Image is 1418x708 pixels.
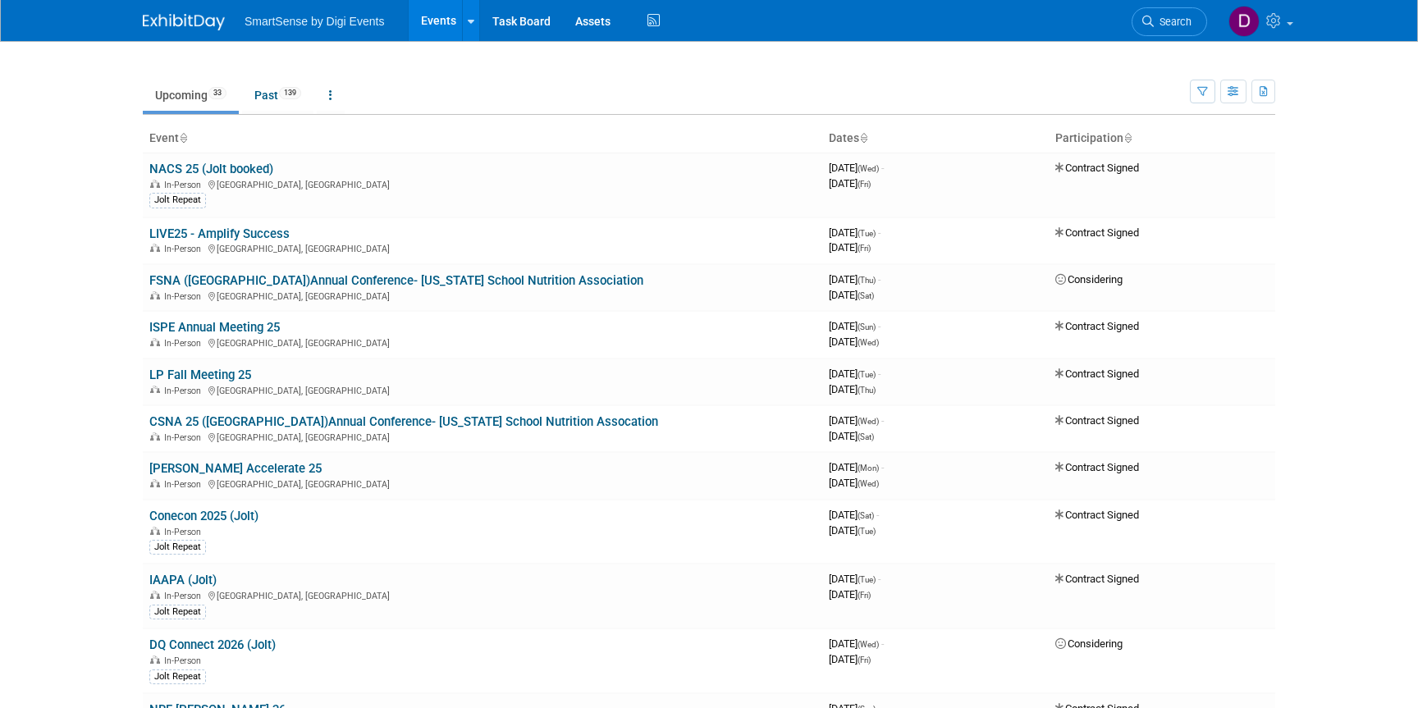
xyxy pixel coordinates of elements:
[150,591,160,599] img: In-Person Event
[149,273,643,288] a: FSNA ([GEOGRAPHIC_DATA])Annual Conference- [US_STATE] School Nutrition Association
[829,162,884,174] span: [DATE]
[1055,637,1123,650] span: Considering
[829,368,881,380] span: [DATE]
[858,479,879,488] span: (Wed)
[143,14,225,30] img: ExhibitDay
[1154,16,1192,28] span: Search
[150,244,160,252] img: In-Person Event
[149,430,816,443] div: [GEOGRAPHIC_DATA], [GEOGRAPHIC_DATA]
[858,370,876,379] span: (Tue)
[829,320,881,332] span: [DATE]
[150,338,160,346] img: In-Person Event
[164,386,206,396] span: In-Person
[829,177,871,190] span: [DATE]
[881,162,884,174] span: -
[164,244,206,254] span: In-Person
[881,637,884,650] span: -
[149,588,816,601] div: [GEOGRAPHIC_DATA], [GEOGRAPHIC_DATA]
[149,669,206,684] div: Jolt Repeat
[164,338,206,349] span: In-Person
[858,276,876,285] span: (Thu)
[1055,414,1139,427] span: Contract Signed
[829,241,871,254] span: [DATE]
[150,291,160,299] img: In-Person Event
[150,479,160,487] img: In-Person Event
[829,273,881,285] span: [DATE]
[1055,162,1139,174] span: Contract Signed
[858,655,871,665] span: (Fri)
[149,162,273,176] a: NACS 25 (Jolt booked)
[1055,226,1139,239] span: Contract Signed
[149,241,816,254] div: [GEOGRAPHIC_DATA], [GEOGRAPHIC_DATA]
[858,180,871,189] span: (Fri)
[858,591,871,600] span: (Fri)
[858,322,876,331] span: (Sun)
[822,125,1049,153] th: Dates
[149,605,206,619] div: Jolt Repeat
[829,336,879,348] span: [DATE]
[149,226,290,241] a: LIVE25 - Amplify Success
[829,477,879,489] span: [DATE]
[149,509,258,523] a: Conecon 2025 (Jolt)
[149,414,658,429] a: CSNA 25 ([GEOGRAPHIC_DATA])Annual Conference- [US_STATE] School Nutrition Assocation
[829,573,881,585] span: [DATE]
[149,368,251,382] a: LP Fall Meeting 25
[829,509,879,521] span: [DATE]
[150,180,160,188] img: In-Person Event
[878,368,881,380] span: -
[279,87,301,99] span: 139
[1132,7,1207,36] a: Search
[149,193,206,208] div: Jolt Repeat
[858,527,876,536] span: (Tue)
[149,637,276,652] a: DQ Connect 2026 (Jolt)
[164,180,206,190] span: In-Person
[150,655,160,664] img: In-Person Event
[1123,131,1132,144] a: Sort by Participation Type
[149,477,816,490] div: [GEOGRAPHIC_DATA], [GEOGRAPHIC_DATA]
[1055,509,1139,521] span: Contract Signed
[149,336,816,349] div: [GEOGRAPHIC_DATA], [GEOGRAPHIC_DATA]
[245,15,384,28] span: SmartSense by Digi Events
[1049,125,1275,153] th: Participation
[149,320,280,335] a: ISPE Annual Meeting 25
[829,383,876,395] span: [DATE]
[829,461,884,473] span: [DATE]
[829,226,881,239] span: [DATE]
[859,131,867,144] a: Sort by Start Date
[149,540,206,555] div: Jolt Repeat
[1055,320,1139,332] span: Contract Signed
[881,461,884,473] span: -
[164,291,206,302] span: In-Person
[150,386,160,394] img: In-Person Event
[164,591,206,601] span: In-Person
[150,527,160,535] img: In-Person Event
[858,640,879,649] span: (Wed)
[829,430,874,442] span: [DATE]
[829,524,876,537] span: [DATE]
[858,338,879,347] span: (Wed)
[149,289,816,302] div: [GEOGRAPHIC_DATA], [GEOGRAPHIC_DATA]
[858,575,876,584] span: (Tue)
[149,177,816,190] div: [GEOGRAPHIC_DATA], [GEOGRAPHIC_DATA]
[878,226,881,239] span: -
[1055,461,1139,473] span: Contract Signed
[858,386,876,395] span: (Thu)
[208,87,226,99] span: 33
[143,125,822,153] th: Event
[858,244,871,253] span: (Fri)
[149,573,217,587] a: IAAPA (Jolt)
[829,637,884,650] span: [DATE]
[829,653,871,665] span: [DATE]
[878,320,881,332] span: -
[829,588,871,601] span: [DATE]
[143,80,239,111] a: Upcoming33
[164,432,206,443] span: In-Person
[829,414,884,427] span: [DATE]
[858,417,879,426] span: (Wed)
[858,229,876,238] span: (Tue)
[858,464,879,473] span: (Mon)
[179,131,187,144] a: Sort by Event Name
[1228,6,1260,37] img: Dan Tiernan
[878,273,881,285] span: -
[242,80,313,111] a: Past139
